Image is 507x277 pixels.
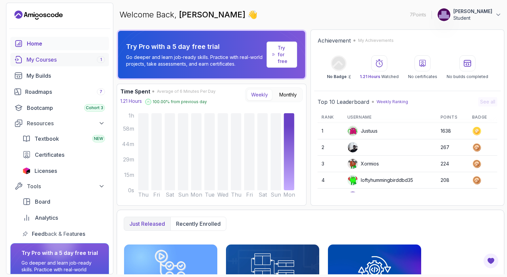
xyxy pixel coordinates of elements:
tspan: Sat [259,191,267,198]
th: Rank [318,112,343,123]
a: certificates [18,148,109,161]
p: Go deeper and learn job-ready skills. Practice with real-world projects, take assessments, and ea... [126,54,264,67]
p: Welcome Back, [119,9,258,20]
p: [PERSON_NAME] [453,8,492,15]
td: 203 [437,189,468,205]
button: user profile image[PERSON_NAME]Student [437,8,502,21]
p: My Achievements [358,38,394,43]
img: user profile image [348,142,358,152]
span: 1 [100,57,102,62]
a: board [18,195,109,208]
a: feedback [18,227,109,240]
span: 1.21 Hours [360,74,380,79]
div: Xormios [347,158,379,169]
span: Average of 6 Minutes Per Day [157,89,216,94]
p: Weekly Ranking [377,99,408,105]
button: Resources [10,117,109,129]
div: Home [27,40,105,48]
img: user profile image [348,192,358,202]
tspan: Thu [138,191,149,198]
p: 7 Points [410,11,426,18]
div: Bootcamp [27,104,105,112]
button: Tools [10,180,109,192]
tspan: Fri [153,191,160,198]
span: [PERSON_NAME] [179,10,247,19]
span: Textbook [35,135,59,143]
button: Open Feedback Button [483,253,499,269]
a: home [10,37,109,50]
a: textbook [18,132,109,145]
div: loftyhummingbirddbd35 [347,175,413,186]
button: See all [478,97,497,107]
img: default monster avatar [348,175,358,185]
tspan: Sun [271,191,281,198]
td: 5 [318,189,343,205]
a: Try for free [267,42,297,68]
span: Feedback & Features [32,230,85,238]
th: Points [437,112,468,123]
tspan: 15m [124,171,134,178]
p: No certificates [408,74,437,79]
a: bootcamp [10,101,109,115]
td: 267 [437,139,468,156]
td: 1 [318,123,343,139]
p: Student [453,15,492,21]
p: 100.00 % from previous day [153,99,207,105]
a: roadmaps [10,85,109,98]
span: NEW [94,136,103,141]
td: 4 [318,172,343,189]
button: Monthly [275,89,301,100]
img: jetbrains icon [22,167,31,174]
tspan: Fri [246,191,253,198]
th: Username [343,112,437,123]
tspan: 1h [128,112,134,119]
h3: Time Spent [120,87,150,95]
p: No Badge :( [327,74,350,79]
tspan: Mon [190,191,202,198]
button: Weekly [247,89,272,100]
p: Just released [129,220,165,228]
td: 3 [318,156,343,172]
th: Badge [468,112,497,123]
tspan: 0s [128,187,134,194]
div: My Courses [26,56,105,64]
h2: Achievement [318,37,351,45]
img: default monster avatar [348,159,358,169]
span: 7 [100,89,102,94]
p: Recently enrolled [176,220,221,228]
a: Landing page [14,10,63,20]
span: Certificates [35,151,64,159]
div: Resources [27,119,105,127]
div: Justuus [347,126,378,136]
a: courses [10,53,109,66]
td: 208 [437,172,468,189]
div: Roadmaps [25,88,105,96]
p: Try Pro with a 5 day free trial [126,42,264,51]
span: Cohort 3 [86,105,103,111]
td: 2 [318,139,343,156]
a: builds [10,69,109,82]
button: Just released [124,217,170,230]
td: 1638 [437,123,468,139]
tspan: Mon [283,191,295,198]
p: Try for free [278,45,291,65]
span: 👋 [247,9,258,20]
p: Watched [360,74,399,79]
button: Recently enrolled [170,217,226,230]
tspan: 44m [122,141,134,147]
span: Licenses [35,167,57,175]
span: Analytics [35,214,58,222]
tspan: Sat [166,191,174,198]
tspan: Wed [217,191,228,198]
tspan: 58m [123,125,134,132]
td: 224 [437,156,468,172]
img: default monster avatar [348,126,358,136]
div: My Builds [26,72,105,80]
p: 1.21 Hours [120,98,142,105]
p: No builds completed [447,74,488,79]
span: Board [35,198,50,206]
div: Tools [27,182,105,190]
tspan: Sun [178,191,188,198]
tspan: Tue [205,191,215,198]
img: user profile image [438,8,450,21]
